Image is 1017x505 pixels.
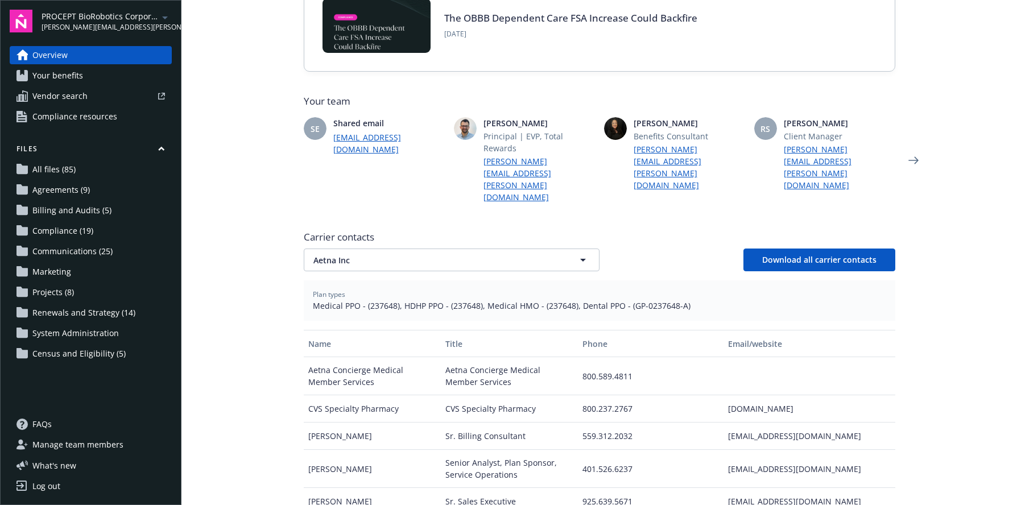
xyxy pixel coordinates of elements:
[32,201,111,220] span: Billing and Audits (5)
[32,283,74,301] span: Projects (8)
[333,117,445,129] span: Shared email
[333,131,445,155] a: [EMAIL_ADDRESS][DOMAIN_NAME]
[604,117,627,140] img: photo
[304,395,441,423] div: CVS Specialty Pharmacy
[10,324,172,342] a: System Administration
[313,254,550,266] span: Aetna Inc
[724,450,895,488] div: [EMAIL_ADDRESS][DOMAIN_NAME]
[10,181,172,199] a: Agreements (9)
[784,117,895,129] span: [PERSON_NAME]
[10,345,172,363] a: Census and Eligibility (5)
[578,423,724,450] div: 559.312.2032
[760,123,770,135] span: RS
[10,67,172,85] a: Your benefits
[578,357,724,395] div: 800.589.4811
[10,415,172,433] a: FAQs
[313,289,886,300] span: Plan types
[724,395,895,423] div: [DOMAIN_NAME]
[724,423,895,450] div: [EMAIL_ADDRESS][DOMAIN_NAME]
[724,330,895,357] button: Email/website
[441,423,578,450] div: Sr. Billing Consultant
[304,249,600,271] button: Aetna Inc
[304,94,895,108] span: Your team
[483,130,595,154] span: Principal | EVP, Total Rewards
[32,345,126,363] span: Census and Eligibility (5)
[32,477,60,495] div: Log out
[32,181,90,199] span: Agreements (9)
[578,450,724,488] div: 401.526.6237
[10,460,94,471] button: What's new
[762,254,877,265] span: Download all carrier contacts
[42,10,172,32] button: PROCEPT BioRobotics Corporation[PERSON_NAME][EMAIL_ADDRESS][PERSON_NAME][DOMAIN_NAME]arrowDropDown
[304,330,441,357] button: Name
[32,87,88,105] span: Vendor search
[32,107,117,126] span: Compliance resources
[32,263,71,281] span: Marketing
[32,460,76,471] span: What ' s new
[10,10,32,32] img: navigator-logo.svg
[10,107,172,126] a: Compliance resources
[784,130,895,142] span: Client Manager
[582,338,719,350] div: Phone
[634,130,745,142] span: Benefits Consultant
[32,436,123,454] span: Manage team members
[10,242,172,260] a: Communications (25)
[32,46,68,64] span: Overview
[10,283,172,301] a: Projects (8)
[32,67,83,85] span: Your benefits
[441,357,578,395] div: Aetna Concierge Medical Member Services
[10,46,172,64] a: Overview
[42,10,158,22] span: PROCEPT BioRobotics Corporation
[444,29,697,39] span: [DATE]
[445,338,573,350] div: Title
[32,222,93,240] span: Compliance (19)
[10,144,172,158] button: Files
[32,415,52,433] span: FAQs
[304,423,441,450] div: [PERSON_NAME]
[10,304,172,322] a: Renewals and Strategy (14)
[10,263,172,281] a: Marketing
[32,160,76,179] span: All files (85)
[634,143,745,191] a: [PERSON_NAME][EMAIL_ADDRESS][PERSON_NAME][DOMAIN_NAME]
[483,155,595,203] a: [PERSON_NAME][EMAIL_ADDRESS][PERSON_NAME][DOMAIN_NAME]
[441,450,578,488] div: Senior Analyst, Plan Sponsor, Service Operations
[904,151,923,169] a: Next
[454,117,477,140] img: photo
[304,230,895,244] span: Carrier contacts
[32,304,135,322] span: Renewals and Strategy (14)
[32,324,119,342] span: System Administration
[578,395,724,423] div: 800.237.2767
[10,201,172,220] a: Billing and Audits (5)
[10,222,172,240] a: Compliance (19)
[728,338,890,350] div: Email/website
[483,117,595,129] span: [PERSON_NAME]
[441,330,578,357] button: Title
[311,123,320,135] span: SE
[578,330,724,357] button: Phone
[32,242,113,260] span: Communications (25)
[308,338,436,350] div: Name
[304,357,441,395] div: Aetna Concierge Medical Member Services
[10,436,172,454] a: Manage team members
[10,160,172,179] a: All files (85)
[634,117,745,129] span: [PERSON_NAME]
[444,11,697,24] a: The OBBB Dependent Care FSA Increase Could Backfire
[10,87,172,105] a: Vendor search
[441,395,578,423] div: CVS Specialty Pharmacy
[42,22,158,32] span: [PERSON_NAME][EMAIL_ADDRESS][PERSON_NAME][DOMAIN_NAME]
[304,450,441,488] div: [PERSON_NAME]
[313,300,886,312] span: Medical PPO - (237648), HDHP PPO - (237648), Medical HMO - (237648), Dental PPO - (GP-0237648-A)
[784,143,895,191] a: [PERSON_NAME][EMAIL_ADDRESS][PERSON_NAME][DOMAIN_NAME]
[743,249,895,271] button: Download all carrier contacts
[158,10,172,24] a: arrowDropDown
